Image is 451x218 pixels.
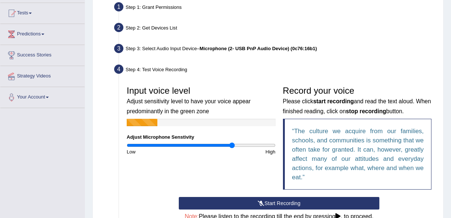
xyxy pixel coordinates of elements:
h3: Record your voice [283,86,432,115]
small: Adjust sensitivity level to have your voice appear predominantly in the green zone [127,98,250,114]
a: Tests [0,3,85,21]
div: Low [123,148,201,155]
label: Adjust Microphone Senstivity [127,134,194,141]
div: Step 3: Select Audio Input Device [111,42,440,58]
b: start recording [313,98,354,104]
b: Microphone (2- USB PnP Audio Device) (0c76:16b1) [199,46,317,51]
q: The culture we acquire from our families, schools, and communities is something that we often tak... [292,128,424,181]
div: Step 4: Test Voice Recording [111,62,440,79]
a: Strategy Videos [0,66,85,84]
div: High [201,148,279,155]
a: Predictions [0,24,85,42]
a: Your Account [0,87,85,105]
b: stop recording [346,108,386,114]
h3: Input voice level [127,86,276,115]
a: Success Stories [0,45,85,63]
button: Start Recording [179,197,379,210]
span: – [197,46,317,51]
div: Step 2: Get Devices List [111,21,440,37]
small: Please click and read the text aloud. When finished reading, click on button. [283,98,431,114]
